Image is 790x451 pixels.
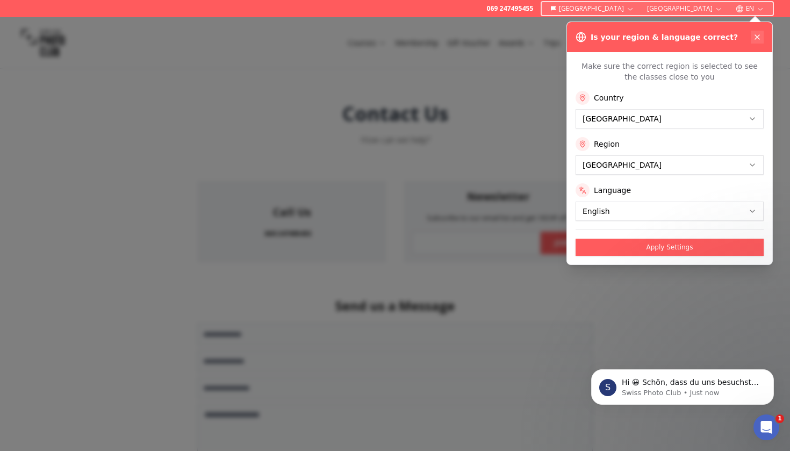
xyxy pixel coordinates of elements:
iframe: Intercom notifications message [575,347,790,422]
label: Region [594,139,620,149]
label: Country [594,92,624,103]
label: Language [594,185,631,196]
h3: Is your region & language correct? [591,32,738,42]
p: Make sure the correct region is selected to see the classes close to you [576,61,764,82]
button: [GEOGRAPHIC_DATA] [546,2,639,15]
button: Apply Settings [576,239,764,256]
span: 1 [775,414,784,423]
button: EN [731,2,769,15]
a: 069 247495455 [486,4,533,13]
button: [GEOGRAPHIC_DATA] [643,2,727,15]
iframe: Intercom live chat [753,414,779,440]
